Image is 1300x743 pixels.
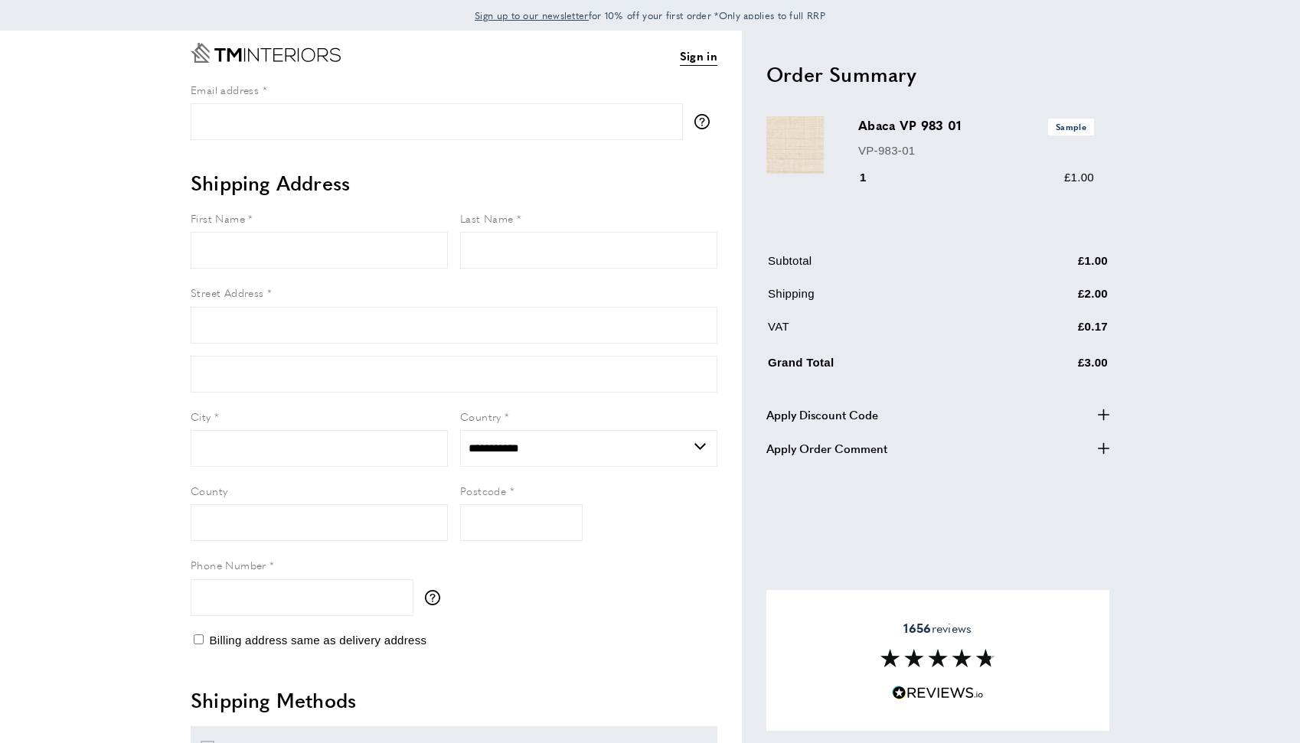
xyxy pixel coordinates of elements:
[1002,318,1108,347] td: £0.17
[1002,350,1108,383] td: £3.00
[194,634,204,644] input: Billing address same as delivery address
[880,649,995,667] img: Reviews section
[460,409,501,424] span: Country
[1002,285,1108,314] td: £2.00
[766,116,824,174] img: Abaca VP 983 01
[191,285,264,300] span: Street Address
[766,406,878,424] span: Apply Discount Code
[191,43,341,63] a: Go to Home page
[191,82,259,97] span: Email address
[191,483,227,498] span: County
[191,686,717,714] h2: Shipping Methods
[903,621,972,636] span: reviews
[1002,252,1108,282] td: £1.00
[680,47,717,66] a: Sign in
[425,590,448,605] button: More information
[768,285,1001,314] td: Shipping
[475,8,589,23] a: Sign up to our newsletter
[766,439,887,458] span: Apply Order Comment
[191,210,245,226] span: First Name
[858,142,1094,160] p: VP-983-01
[694,114,717,129] button: More information
[858,116,1094,135] h3: Abaca VP 983 01
[768,318,1001,347] td: VAT
[766,60,1109,88] h2: Order Summary
[903,619,931,637] strong: 1656
[460,483,506,498] span: Postcode
[209,634,426,647] span: Billing address same as delivery address
[191,409,211,424] span: City
[1064,171,1094,184] span: £1.00
[191,557,266,572] span: Phone Number
[768,252,1001,282] td: Subtotal
[1048,119,1094,135] span: Sample
[892,686,984,700] img: Reviews.io 5 stars
[858,168,888,187] div: 1
[475,8,825,22] span: for 10% off your first order *Only applies to full RRP
[460,210,514,226] span: Last Name
[191,169,717,197] h2: Shipping Address
[768,350,1001,383] td: Grand Total
[475,8,589,22] span: Sign up to our newsletter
